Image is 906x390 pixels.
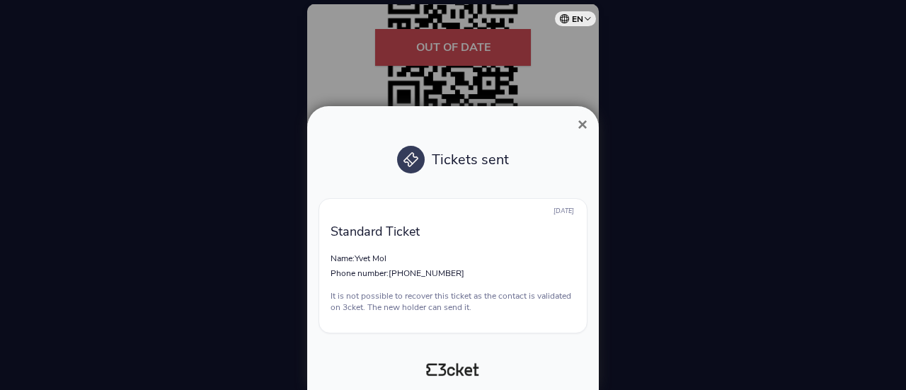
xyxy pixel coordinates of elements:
span: Yvet Mol [355,253,386,264]
span: [DATE] [554,207,574,215]
span: [PHONE_NUMBER] [389,268,464,279]
p: Name: [331,253,575,264]
span: × [578,115,587,134]
span: Tickets sent [432,150,509,169]
p: It is not possible to recover this ticket as the contact is validated on 3cket. The new holder ca... [331,290,575,313]
p: Phone number: [331,268,575,279]
p: Standard Ticket [331,223,575,240]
